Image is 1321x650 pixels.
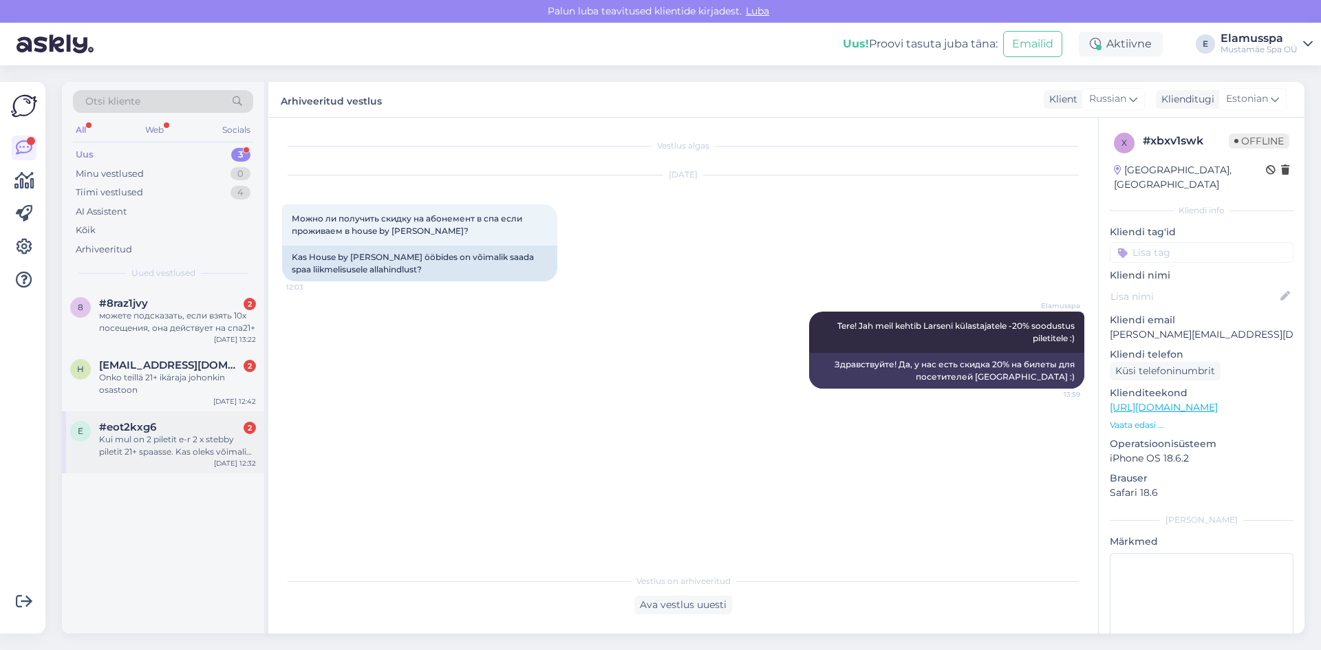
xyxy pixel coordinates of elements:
span: #8raz1jvy [99,297,148,310]
div: 2 [244,360,256,372]
span: Uued vestlused [131,267,195,279]
img: Askly Logo [11,93,37,119]
a: ElamusspaMustamäe Spa OÜ [1221,33,1313,55]
p: Märkmed [1110,534,1293,549]
label: Arhiveeritud vestlus [281,90,382,109]
div: E [1196,34,1215,54]
p: Klienditeekond [1110,386,1293,400]
div: Web [142,121,167,139]
div: Kas House by [PERSON_NAME] ööbides on võimalik saada spaa liikmelisusele allahindlust? [282,246,557,281]
div: [DATE] 13:22 [214,334,256,345]
div: 2 [244,422,256,434]
div: All [73,121,89,139]
div: Küsi telefoninumbrit [1110,362,1221,380]
div: # xbxv1swk [1143,133,1229,149]
p: iPhone OS 18.6.2 [1110,451,1293,466]
span: 8 [78,302,83,312]
div: Vestlus algas [282,140,1084,152]
div: Kõik [76,224,96,237]
div: Klient [1044,92,1077,107]
div: [GEOGRAPHIC_DATA], [GEOGRAPHIC_DATA] [1114,163,1266,192]
div: Здравствуйте! Да, у нас есть скидка 20% на билеты для посетителей [GEOGRAPHIC_DATA] :) [809,353,1084,389]
div: [PERSON_NAME] [1110,514,1293,526]
span: Luba [742,5,773,17]
div: Socials [219,121,253,139]
div: Arhiveeritud [76,243,132,257]
div: Uus [76,148,94,162]
span: Можно ли получить скидку на абонемент в спа если проживаем в house by [PERSON_NAME]? [292,213,524,236]
div: Tiimi vestlused [76,186,143,199]
span: h [77,364,84,374]
span: Offline [1229,133,1289,149]
div: Aktiivne [1079,32,1163,56]
span: Russian [1089,91,1126,107]
div: Elamusspa [1221,33,1298,44]
div: Klienditugi [1156,92,1214,107]
span: Tere! Jah meil kehtib Larseni külastajatele -20% soodustus piletitele :) [837,321,1077,343]
p: Brauser [1110,471,1293,486]
div: AI Assistent [76,205,127,219]
div: 0 [230,167,250,181]
div: [DATE] 12:32 [214,458,256,468]
div: Kui mul on 2 piletit e-r 2 x stebby piletit 21+ spaasse. Kas oleks võimalik [PERSON_NAME] realise... [99,433,256,458]
div: Onko teillä 21+ ikäraja johonkin osastoon [99,371,256,396]
p: Vaata edasi ... [1110,419,1293,431]
div: 3 [231,148,250,162]
div: Minu vestlused [76,167,144,181]
span: Otsi kliente [85,94,140,109]
p: [PERSON_NAME][EMAIL_ADDRESS][DOMAIN_NAME] [1110,327,1293,342]
span: x [1121,138,1127,148]
span: Vestlus on arhiveeritud [636,575,731,587]
b: Uus! [843,37,869,50]
input: Lisa nimi [1110,289,1278,304]
p: Kliendi email [1110,313,1293,327]
div: Mustamäe Spa OÜ [1221,44,1298,55]
span: Estonian [1226,91,1268,107]
div: 2 [244,298,256,310]
div: [DATE] [282,169,1084,181]
div: Ava vestlus uuesti [634,596,732,614]
div: 4 [230,186,250,199]
span: 13:59 [1029,389,1080,400]
div: [DATE] 12:42 [213,396,256,407]
div: Kliendi info [1110,204,1293,217]
button: Emailid [1003,31,1062,57]
span: #eot2kxg6 [99,421,156,433]
input: Lisa tag [1110,242,1293,263]
span: Elamusspa [1029,301,1080,311]
p: Safari 18.6 [1110,486,1293,500]
p: Operatsioonisüsteem [1110,437,1293,451]
p: Kliendi tag'id [1110,225,1293,239]
div: Proovi tasuta juba täna: [843,36,998,52]
p: Kliendi nimi [1110,268,1293,283]
span: e [78,426,83,436]
div: можете подсказать, если взять 10x посещения, она действует на спа21+ [99,310,256,334]
span: 12:03 [286,282,338,292]
p: Kliendi telefon [1110,347,1293,362]
span: hkoponen84@gmail.com [99,359,242,371]
a: [URL][DOMAIN_NAME] [1110,401,1218,413]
